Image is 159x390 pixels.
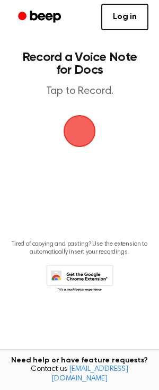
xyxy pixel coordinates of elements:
h1: Record a Voice Note for Docs [19,51,140,76]
a: Beep [11,7,70,28]
a: Log in [101,4,148,30]
p: Tap to Record. [19,85,140,98]
img: Beep Logo [64,115,95,147]
a: [EMAIL_ADDRESS][DOMAIN_NAME] [51,366,128,383]
span: Contact us [6,365,153,384]
p: Tired of copying and pasting? Use the extension to automatically insert your recordings. [8,240,151,256]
